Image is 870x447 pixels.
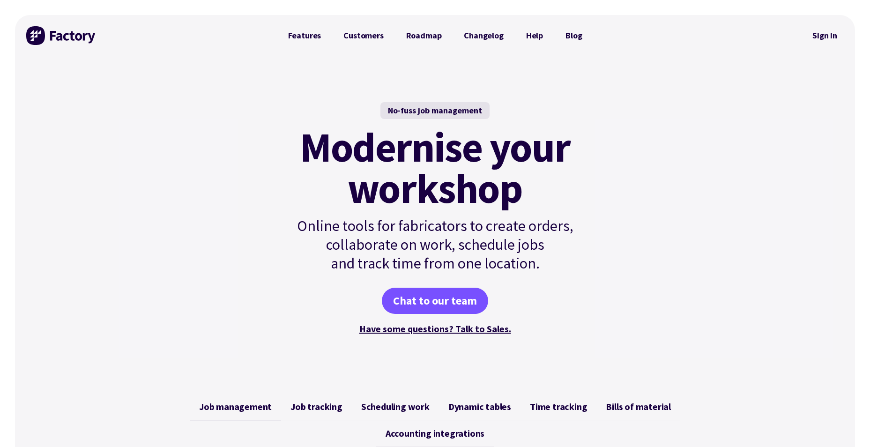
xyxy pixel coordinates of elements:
span: Time tracking [530,401,587,412]
div: No-fuss job management [380,102,490,119]
span: Job management [199,401,272,412]
span: Job tracking [290,401,342,412]
span: Scheduling work [361,401,430,412]
mark: Modernise your workshop [300,127,570,209]
a: Changelog [453,26,514,45]
span: Dynamic tables [448,401,511,412]
a: Help [515,26,554,45]
span: Bills of material [606,401,671,412]
a: Features [277,26,333,45]
nav: Secondary Navigation [806,25,844,46]
a: Roadmap [395,26,453,45]
a: Sign in [806,25,844,46]
p: Online tools for fabricators to create orders, collaborate on work, schedule jobs and track time ... [277,216,594,273]
a: Blog [554,26,593,45]
span: Accounting integrations [386,428,484,439]
a: Customers [332,26,394,45]
iframe: Chat Widget [823,402,870,447]
a: Chat to our team [382,288,488,314]
img: Factory [26,26,97,45]
nav: Primary Navigation [277,26,594,45]
a: Have some questions? Talk to Sales. [359,323,511,335]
